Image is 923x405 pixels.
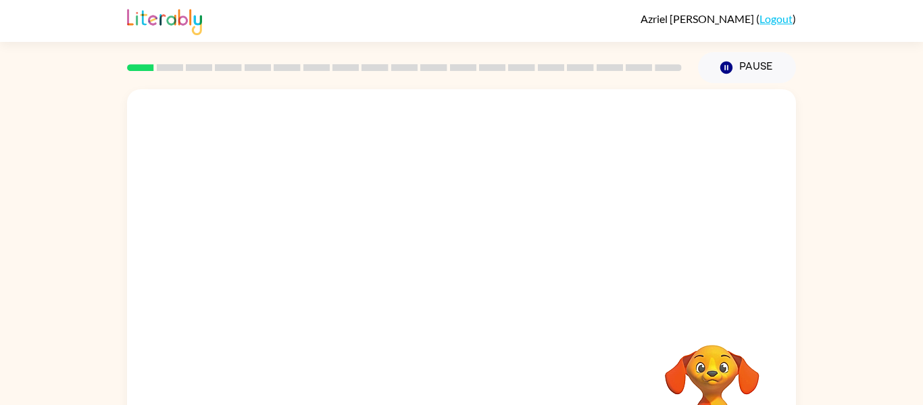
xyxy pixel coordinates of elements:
[127,5,202,35] img: Literably
[641,12,796,25] div: ( )
[641,12,756,25] span: Azriel [PERSON_NAME]
[698,52,796,83] button: Pause
[759,12,793,25] a: Logout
